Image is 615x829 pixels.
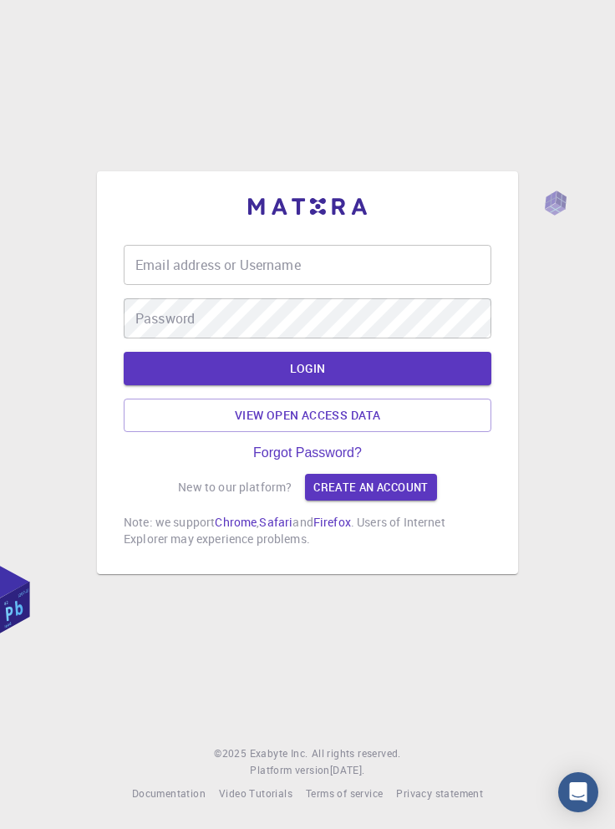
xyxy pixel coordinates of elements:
span: Privacy statement [396,786,483,800]
a: Safari [259,514,292,530]
div: Open Intercom Messenger [558,772,598,812]
a: Privacy statement [396,786,483,802]
button: LOGIN [124,352,491,385]
p: New to our platform? [178,479,292,496]
a: Create an account [305,474,436,501]
a: Firefox [313,514,351,530]
span: [DATE] . [330,763,365,776]
a: Documentation [132,786,206,802]
span: Terms of service [306,786,383,800]
span: Platform version [250,762,329,779]
a: Forgot Password? [253,445,362,460]
a: View open access data [124,399,491,432]
span: Documentation [132,786,206,800]
p: Note: we support , and . Users of Internet Explorer may experience problems. [124,514,491,547]
span: All rights reserved. [312,745,401,762]
a: Chrome [215,514,257,530]
a: Video Tutorials [219,786,292,802]
span: Exabyte Inc. [250,746,308,760]
span: Video Tutorials [219,786,292,800]
a: Terms of service [306,786,383,802]
span: © 2025 [214,745,249,762]
a: [DATE]. [330,762,365,779]
a: Exabyte Inc. [250,745,308,762]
